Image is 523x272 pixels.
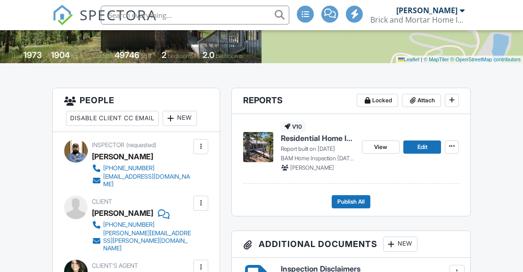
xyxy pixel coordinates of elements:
a: [PERSON_NAME][EMAIL_ADDRESS][PERSON_NAME][DOMAIN_NAME] [92,230,191,252]
a: © OpenStreetMap contributors [450,57,521,62]
input: Search everything... [101,6,289,25]
span: Inspector [92,141,124,148]
span: sq. ft. [71,52,84,59]
div: [EMAIL_ADDRESS][DOMAIN_NAME] [103,173,191,188]
span: Lot Size [93,52,113,59]
div: [PHONE_NUMBER] [103,165,155,172]
div: Disable Client CC Email [66,111,159,126]
div: 1973 [24,50,42,60]
h3: Additional Documents [232,231,470,258]
a: [PHONE_NUMBER] [92,220,191,230]
div: [PERSON_NAME] [92,149,153,164]
span: Client [92,198,112,205]
span: bathrooms [216,52,243,59]
div: 2.0 [203,50,214,60]
div: 49746 [114,50,139,60]
div: [PHONE_NUMBER] [103,221,155,229]
span: | [421,57,422,62]
a: © MapTiler [424,57,449,62]
a: Leaflet [398,57,419,62]
div: [PERSON_NAME] [92,206,153,220]
div: New [163,111,197,126]
span: sq.ft. [141,52,153,59]
img: The Best Home Inspection Software - Spectora [52,5,73,25]
div: [PERSON_NAME][EMAIL_ADDRESS][PERSON_NAME][DOMAIN_NAME] [103,230,191,252]
a: [EMAIL_ADDRESS][DOMAIN_NAME] [92,173,191,188]
span: Built [12,52,22,59]
div: New [383,237,417,252]
a: SPECTORA [52,13,157,33]
div: 2 [162,50,166,60]
span: (requested) [126,141,156,148]
span: bedrooms [168,52,194,59]
div: 1904 [51,50,70,60]
span: SPECTORA [80,5,157,25]
a: [PHONE_NUMBER] [92,164,191,173]
div: [PERSON_NAME] [396,6,458,15]
h3: People [53,88,220,132]
span: Client's Agent [92,262,138,269]
div: Brick and Mortar Home Inspections, Inc. [370,15,465,25]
